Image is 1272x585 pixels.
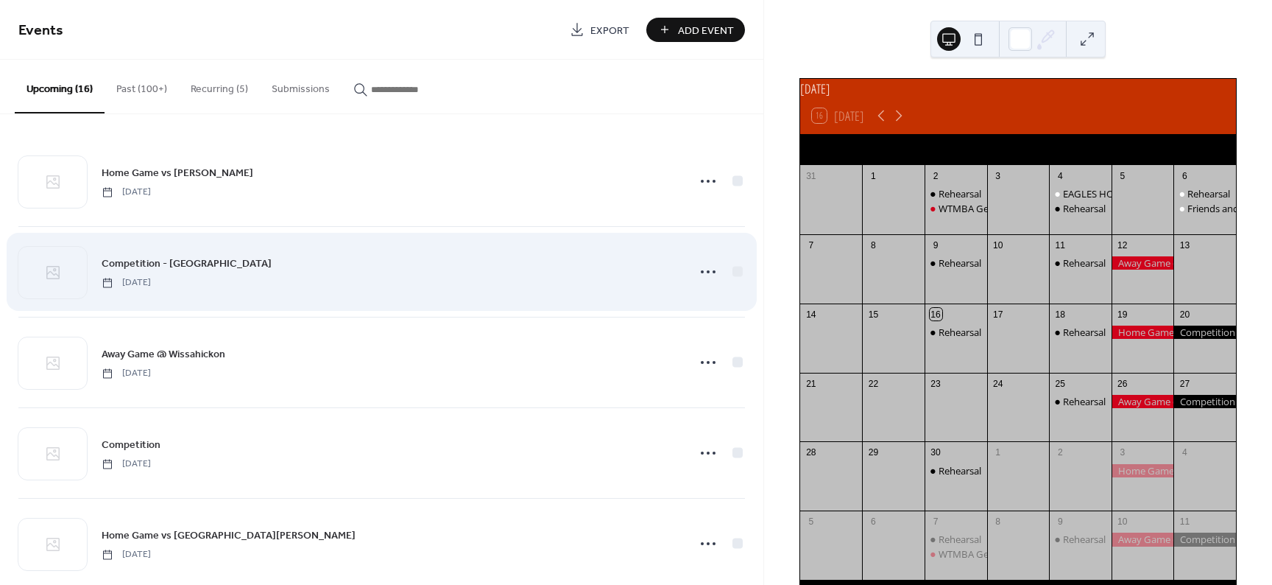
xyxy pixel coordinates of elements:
[1049,395,1112,408] div: Rehearsal
[925,202,987,215] div: WTMBA General Meeting
[1116,169,1128,182] div: 5
[1049,187,1112,200] div: EAGLES HOME OPENER PEP RALLY
[925,326,987,339] div: Rehearsal
[925,533,987,546] div: Rehearsal
[939,326,981,339] div: Rehearsal
[1179,516,1191,528] div: 11
[1106,134,1165,164] div: Fri
[102,256,272,272] span: Competition - [GEOGRAPHIC_DATA]
[1054,308,1067,320] div: 18
[1173,395,1236,408] div: Competition
[1165,134,1224,164] div: Sat
[1049,202,1112,215] div: Rehearsal
[1063,533,1106,546] div: Rehearsal
[930,308,942,320] div: 16
[925,256,987,270] div: Rehearsal
[871,134,930,164] div: Mon
[102,186,151,199] span: [DATE]
[1049,326,1112,339] div: Rehearsal
[102,458,151,471] span: [DATE]
[260,60,342,112] button: Submissions
[805,308,817,320] div: 14
[1112,395,1174,408] div: Away Game @ Wissahickon
[102,548,151,561] span: [DATE]
[1054,516,1067,528] div: 9
[1173,533,1236,546] div: Competition
[1054,377,1067,390] div: 25
[867,446,880,459] div: 29
[1112,326,1174,339] div: Home Game vs JP McCaskey
[102,367,151,380] span: [DATE]
[925,187,987,200] div: Rehearsal
[805,516,817,528] div: 5
[992,169,1004,182] div: 3
[1063,202,1106,215] div: Rehearsal
[646,18,745,42] button: Add Event
[102,436,160,453] a: Competition
[992,516,1004,528] div: 8
[1116,239,1128,251] div: 12
[1179,308,1191,320] div: 20
[939,464,981,477] div: Rehearsal
[939,256,981,270] div: Rehearsal
[992,446,1004,459] div: 1
[1063,326,1106,339] div: Rehearsal
[867,239,880,251] div: 8
[939,187,981,200] div: Rehearsal
[1063,187,1215,200] div: EAGLES HOME OPENER PEP RALLY
[105,60,179,112] button: Past (100+)
[102,347,225,362] span: Away Game @ Wissahickon
[15,60,105,113] button: Upcoming (16)
[812,134,871,164] div: Sun
[1116,516,1128,528] div: 10
[102,276,151,290] span: [DATE]
[1112,533,1174,546] div: Away Game @ Hatboro Horsham
[1112,256,1174,270] div: Away Game @ Haverford
[1173,326,1236,339] div: Competition - Quakertown Highschool
[102,438,160,453] span: Competition
[1049,256,1112,270] div: Rehearsal
[805,239,817,251] div: 7
[930,377,942,390] div: 23
[805,377,817,390] div: 21
[1179,446,1191,459] div: 4
[930,516,942,528] div: 7
[1173,187,1236,200] div: Rehearsal
[678,23,734,38] span: Add Event
[1179,169,1191,182] div: 6
[1116,308,1128,320] div: 19
[590,23,629,38] span: Export
[1173,202,1236,215] div: Friends and Family Preview and Picnic
[102,255,272,272] a: Competition - [GEOGRAPHIC_DATA]
[930,239,942,251] div: 9
[102,166,253,181] span: Home Game vs [PERSON_NAME]
[939,202,1049,215] div: WTMBA General Meeting
[1179,239,1191,251] div: 13
[867,377,880,390] div: 22
[925,464,987,477] div: Rehearsal
[102,528,356,544] span: Home Game vs [GEOGRAPHIC_DATA][PERSON_NAME]
[1116,377,1128,390] div: 26
[1112,464,1174,477] div: Home Game vs Upper Moreland
[805,169,817,182] div: 31
[1063,395,1106,408] div: Rehearsal
[18,16,63,45] span: Events
[800,79,1236,98] div: [DATE]
[989,134,1047,164] div: Wed
[1179,377,1191,390] div: 27
[1054,239,1067,251] div: 11
[867,308,880,320] div: 15
[867,169,880,182] div: 1
[102,527,356,544] a: Home Game vs [GEOGRAPHIC_DATA][PERSON_NAME]
[179,60,260,112] button: Recurring (5)
[102,346,225,362] a: Away Game @ Wissahickon
[102,164,253,181] a: Home Game vs [PERSON_NAME]
[1054,169,1067,182] div: 4
[930,446,942,459] div: 30
[559,18,640,42] a: Export
[930,134,989,164] div: Tue
[925,547,987,561] div: WTMBA General Meeting
[992,308,1004,320] div: 17
[939,533,981,546] div: Rehearsal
